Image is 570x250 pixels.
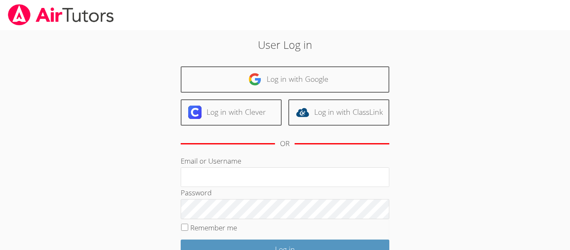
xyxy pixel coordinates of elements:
img: airtutors_banner-c4298cdbf04f3fff15de1276eac7730deb9818008684d7c2e4769d2f7ddbe033.png [7,4,115,25]
img: clever-logo-6eab21bc6e7a338710f1a6ff85c0baf02591cd810cc4098c63d3a4b26e2feb20.svg [188,106,202,119]
label: Email or Username [181,156,241,166]
a: Log in with Google [181,66,389,93]
a: Log in with ClassLink [288,99,389,126]
h2: User Log in [131,37,439,53]
label: Password [181,188,212,197]
a: Log in with Clever [181,99,282,126]
img: google-logo-50288ca7cdecda66e5e0955fdab243c47b7ad437acaf1139b6f446037453330a.svg [248,73,262,86]
img: classlink-logo-d6bb404cc1216ec64c9a2012d9dc4662098be43eaf13dc465df04b49fa7ab582.svg [296,106,309,119]
div: OR [280,138,290,150]
label: Remember me [190,223,237,232]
